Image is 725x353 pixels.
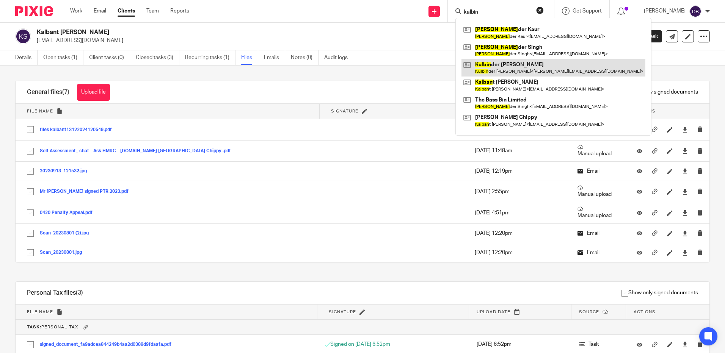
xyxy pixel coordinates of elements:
img: svg%3E [15,28,31,44]
a: Download [682,341,688,348]
button: Scan_20230801 (2).jpg [40,231,94,236]
a: Team [146,7,159,15]
span: (3) [76,290,83,296]
span: Show only signed documents [621,289,698,297]
span: (7) [62,89,69,95]
a: Work [70,7,82,15]
a: Audit logs [324,50,353,65]
p: Manual upload [577,144,618,158]
button: files kalbant13122024120549.pdf [40,127,118,133]
a: Recurring tasks (1) [185,50,235,65]
span: File name [27,310,53,314]
input: Select [23,184,38,199]
img: Pixie [15,6,53,16]
h1: Personal Tax files [27,289,83,297]
p: [DATE] 4:51pm [475,209,563,217]
button: signed_document_fa9adcea844249b4aa2d0388d9fdaafa.pdf [40,342,177,347]
button: Mr [PERSON_NAME] signed PTR 2023.pdf [40,189,134,194]
p: Signed on [DATE] 6:52pm [325,341,461,348]
p: [PERSON_NAME] [644,7,686,15]
span: Signature [331,109,358,113]
span: Get Support [573,8,602,14]
p: [DATE] 12:20pm [475,230,563,237]
p: Email [577,167,618,175]
img: svg%3E [689,5,701,17]
input: Select [23,164,38,178]
a: Open tasks (1) [43,50,83,65]
p: Email [577,249,618,256]
span: File name [27,109,53,113]
a: Download [682,147,688,155]
button: Clear [536,6,544,14]
a: Client tasks (0) [89,50,130,65]
span: Actions [634,310,656,314]
span: Personal Tax [27,325,78,329]
button: 0420 Penalty Appeal.pdf [40,210,98,216]
p: Task [579,341,618,348]
a: Download [682,230,688,237]
a: Email [94,7,106,15]
a: Reports [170,7,189,15]
a: Emails [264,50,285,65]
p: [DATE] 12:19pm [475,167,563,175]
input: Select [23,144,38,158]
p: [EMAIL_ADDRESS][DOMAIN_NAME] [37,37,607,44]
p: Email [577,230,618,237]
a: Download [682,249,688,256]
input: Select [23,337,38,352]
a: Download [682,209,688,217]
a: Closed tasks (3) [136,50,179,65]
input: Select [23,122,38,137]
h2: Kalbant [PERSON_NAME] [37,28,493,36]
h1: General files [27,88,69,96]
input: Search [463,9,531,16]
a: Download [682,167,688,175]
input: Select [23,206,38,220]
a: Download [682,126,688,133]
button: Scan_20230801.jpg [40,250,88,255]
button: Self Assessment_ chat - Ask HMRC - [DOMAIN_NAME] [GEOGRAPHIC_DATA] Chippy .pdf [40,148,237,154]
a: Notes (0) [291,50,319,65]
a: Files [241,50,258,65]
a: Details [15,50,38,65]
span: Source [579,310,599,314]
p: [DATE] 11:48am [475,147,563,155]
b: Task: [27,325,41,329]
p: Manual upload [577,206,618,219]
p: [DATE] 6:52pm [477,341,564,348]
span: Show only signed documents [621,88,698,96]
input: Select [23,226,38,241]
p: Manual upload [577,185,618,198]
span: Upload date [477,310,510,314]
a: Clients [118,7,135,15]
a: Download [682,188,688,195]
p: [DATE] 2:55pm [475,188,563,195]
button: Upload file [77,84,110,101]
span: Signature [329,310,356,314]
p: [DATE] 12:20pm [475,249,563,256]
input: Select [23,245,38,260]
button: 20230913_121532.jpg [40,169,93,174]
